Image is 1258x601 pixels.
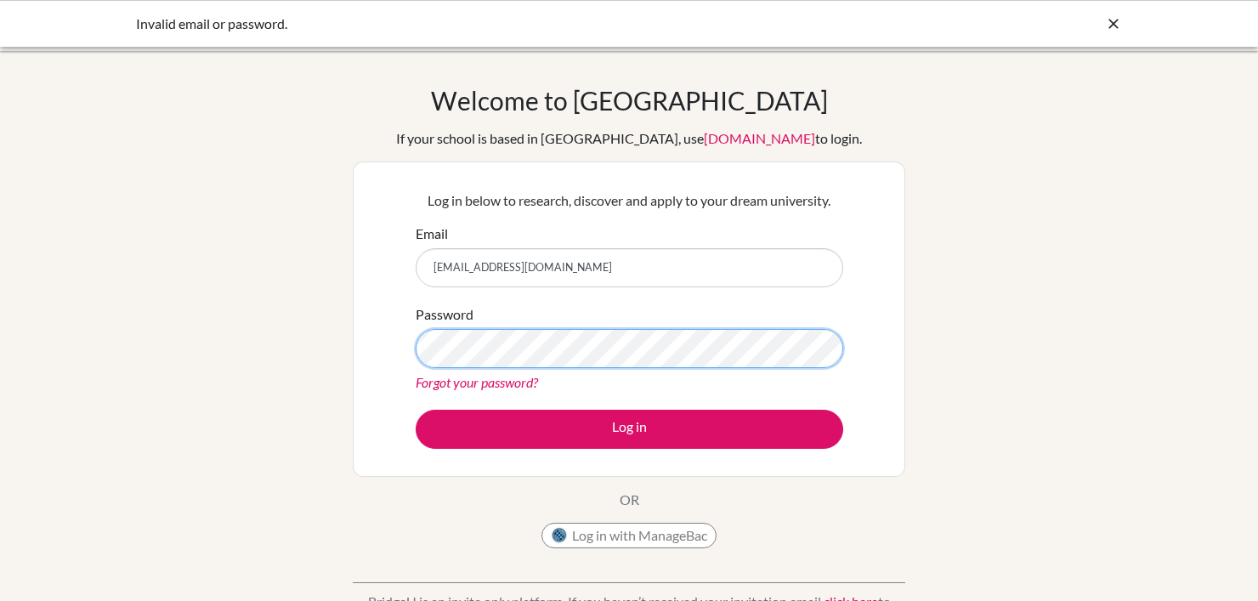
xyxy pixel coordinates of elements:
[416,224,448,244] label: Email
[620,490,639,510] p: OR
[431,85,828,116] h1: Welcome to [GEOGRAPHIC_DATA]
[396,128,862,149] div: If your school is based in [GEOGRAPHIC_DATA], use to login.
[416,190,843,211] p: Log in below to research, discover and apply to your dream university.
[704,130,815,146] a: [DOMAIN_NAME]
[541,523,717,548] button: Log in with ManageBac
[416,304,473,325] label: Password
[136,14,867,34] div: Invalid email or password.
[416,410,843,449] button: Log in
[416,374,538,390] a: Forgot your password?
